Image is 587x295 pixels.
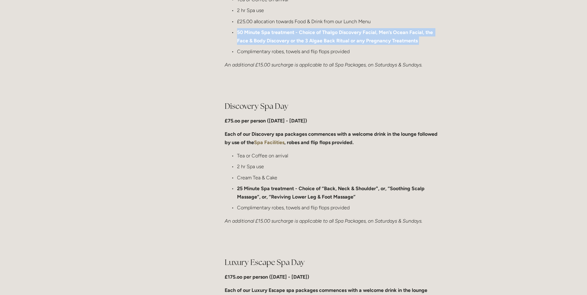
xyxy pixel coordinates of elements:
strong: , robes and flip flops provided. [284,139,354,145]
em: An additional £15.00 surcharge is applicable to all Spa Packages, on Saturdays & Sundays. [225,62,422,68]
strong: Each of our Discovery spa packages commences with a welcome drink in the lounge followed by use o... [225,131,439,145]
a: Spa Facilities [254,139,284,145]
h2: Luxury Escape Spa Day [225,257,442,268]
strong: 25 Minute Spa treatment - Choice of “Back, Neck & Shoulder", or, “Soothing Scalp Massage”, or, “R... [237,186,426,200]
p: 2 hr Spa use [237,162,442,171]
h2: Discovery Spa Day [225,101,442,112]
p: 2 hr Spa use [237,6,442,15]
em: An additional £15.00 surcharge is applicable to all Spa Packages, on Saturdays & Sundays. [225,218,422,224]
p: Complimentary robes, towels and flip flops provided [237,203,442,212]
strong: £75.oo per person ([DATE] - [DATE]) [225,118,307,124]
strong: £175.oo per person ([DATE] - [DATE]) [225,274,309,280]
strong: 50 Minute Spa treatment - Choice of Thalgo Discovery Facial, Men’s Ocean Facial, the Face & Body ... [237,29,434,44]
p: Cream Tea & Cake [237,173,442,182]
p: £25.00 allocation towards Food & Drink from our Lunch Menu [237,17,442,26]
p: Tea or Coffee on arrival [237,152,442,160]
p: Complimentary robes, towels and flip flops provided [237,47,442,56]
